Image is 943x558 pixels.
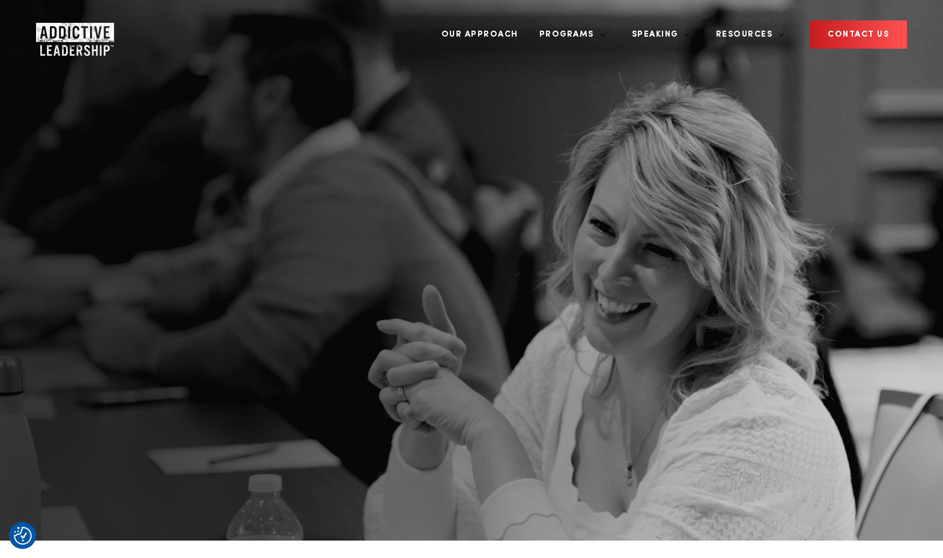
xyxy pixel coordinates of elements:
a: Our Approach [432,12,527,57]
a: Programs [530,12,606,57]
a: Resources [707,12,785,57]
a: Home [36,23,108,47]
a: CONTACT US [810,20,907,49]
a: Speaking [623,12,690,57]
button: Consent Preferences [14,527,32,545]
img: Revisit consent button [14,527,32,545]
